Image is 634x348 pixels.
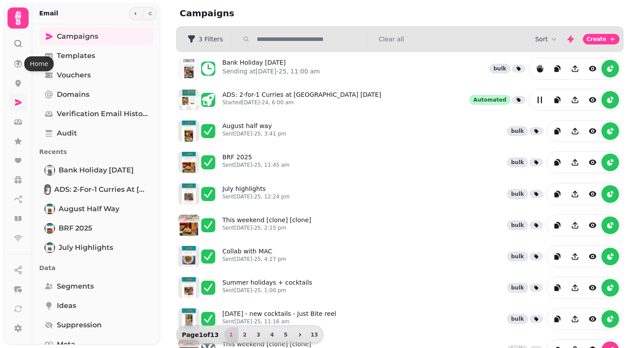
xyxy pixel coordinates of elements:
[583,34,619,44] button: Create
[549,91,566,109] button: duplicate
[584,248,601,265] button: view
[178,330,222,339] p: Page 1 of 13
[178,246,199,267] img: aHR0cHM6Ly9zdGFtcGVkZS1zZXJ2aWNlLXByb2QtdGVtcGxhdGUtcHJldmlld3MuczMuZXUtd2VzdC0xLmFtYXpvbmF3cy5jb...
[251,327,265,342] button: 3
[39,28,153,45] a: Campaigns
[39,47,153,65] a: Templates
[178,308,199,330] img: aHR0cHM6Ly9zdGFtcGVkZS1zZXJ2aWNlLXByb2QtdGVtcGxhdGUtcHJldmlld3MuczMuZXUtd2VzdC0xLmFtYXpvbmF3cy5jb...
[549,279,566,297] button: duplicate
[601,310,619,328] button: reports
[531,91,549,109] button: edit
[292,327,307,342] button: next
[311,332,318,337] span: 13
[24,56,54,71] div: Home
[549,216,566,234] button: duplicate
[39,161,153,179] a: Bank Holiday August 2025Bank Holiday [DATE]
[57,109,148,119] span: Verification email history
[586,37,606,42] span: Create
[507,189,528,199] div: bulk
[45,185,50,194] img: ADS: 2-for-1 Curries at Zindiya September 2024
[566,91,584,109] button: Share campaign preview
[39,144,153,160] p: Recents
[228,332,235,337] span: 1
[222,67,320,76] p: Sending at [DATE]-25, 11:00 am
[39,9,58,18] h2: Email
[601,279,619,297] button: reports
[584,60,601,77] button: view
[566,248,584,265] button: Share campaign preview
[584,154,601,171] button: view
[39,181,153,198] a: ADS: 2-for-1 Curries at Zindiya September 2024ADS: 2-for-1 Curries at [GEOGRAPHIC_DATA] [DATE]
[241,332,248,337] span: 2
[566,122,584,140] button: Share campaign preview
[222,161,290,169] p: Sent [DATE]-25, 11:45 am
[601,248,619,265] button: reports
[57,70,91,81] span: Vouchers
[601,216,619,234] button: reports
[549,248,566,265] button: duplicate
[59,242,113,253] span: July highlights
[39,278,153,295] a: Segments
[584,122,601,140] button: view
[39,66,153,84] a: Vouchers
[45,224,54,233] img: BRF 2025
[57,128,77,139] span: Audit
[222,318,336,325] p: Sent [DATE]-25, 11:16 am
[59,223,92,234] span: BRF 2025
[39,220,153,237] a: BRF 2025BRF 2025
[178,183,199,205] img: aHR0cHM6Ly9zdGFtcGVkZS1zZXJ2aWNlLXByb2QtdGVtcGxhdGUtcHJldmlld3MuczMuZXUtd2VzdC0xLmFtYXpvbmF3cy5jb...
[255,332,262,337] span: 3
[566,310,584,328] button: Share campaign preview
[39,125,153,142] a: Audit
[178,277,199,298] img: aHR0cHM6Ly9zdGFtcGVkZS1zZXJ2aWNlLXByb2QtdGVtcGxhdGUtcHJldmlld3MuczMuZXUtd2VzdC0xLmFtYXpvbmF3cy5jb...
[469,95,510,105] div: Automated
[199,36,223,42] span: 3 Filters
[265,327,279,342] button: 4
[39,260,153,276] p: Data
[45,205,54,213] img: August half way
[222,247,286,266] a: Collab with MACSent[DATE]-25, 4:27 pm
[59,165,134,176] span: Bank Holiday [DATE]
[279,327,293,342] button: 5
[566,185,584,203] button: Share campaign preview
[222,184,290,204] a: July highlightsSent[DATE]-25, 12:24 pm
[535,35,558,44] button: Sort
[549,154,566,171] button: duplicate
[57,281,94,292] span: Segments
[39,86,153,103] a: Domains
[39,239,153,256] a: July highlightsJuly highlights
[222,287,312,294] p: Sent [DATE]-25, 1:00 pm
[178,89,199,110] img: aHR0cHM6Ly9zdGFtcGVkZS1zZXJ2aWNlLXByb2QtdGVtcGxhdGUtcHJldmlld3MuczMuZXUtd2VzdC0xLmFtYXpvbmF3cy5jb...
[39,316,153,334] a: Suppression
[39,297,153,315] a: Ideas
[549,60,566,77] button: duplicate
[178,121,199,142] img: aHR0cHM6Ly9zdGFtcGVkZS1zZXJ2aWNlLXByb2QtdGVtcGxhdGUtcHJldmlld3MuczMuZXUtd2VzdC0xLmFtYXpvbmF3cy5jb...
[379,35,404,44] button: Clear all
[180,32,230,46] button: 3 Filters
[222,99,381,106] p: Started [DATE]-24, 6:00 am
[57,320,102,330] span: Suppression
[222,216,311,235] a: This weekend [clone] [clone]Sent[DATE]-25, 2:15 pm
[507,314,528,324] div: bulk
[566,154,584,171] button: Share campaign preview
[601,122,619,140] button: reports
[45,166,54,175] img: Bank Holiday August 2025
[601,91,619,109] button: reports
[566,279,584,297] button: Share campaign preview
[59,204,119,214] span: August half way
[222,193,290,200] p: Sent [DATE]-25, 12:24 pm
[566,216,584,234] button: Share campaign preview
[601,60,619,77] button: reports
[490,64,510,73] div: bulk
[45,243,54,252] img: July highlights
[224,327,321,342] nav: Pagination
[531,60,549,77] button: reports
[222,224,311,231] p: Sent [DATE]-25, 2:15 pm
[507,252,528,261] div: bulk
[57,31,98,42] span: Campaigns
[549,185,566,203] button: duplicate
[224,327,238,342] button: 1
[507,126,528,136] div: bulk
[57,51,95,61] span: Templates
[222,121,286,141] a: August half waySent[DATE]-25, 3:41 pm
